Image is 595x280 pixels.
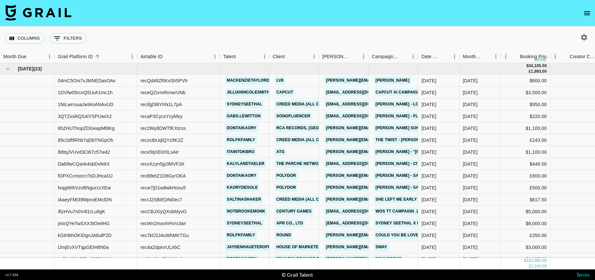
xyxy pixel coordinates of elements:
[140,220,186,227] div: recWn2mxohHVrx3wr
[421,113,436,120] div: 04/06/2025
[140,77,188,84] div: recQd48ZRKxSh5PVh
[275,172,297,180] a: Polydor
[463,220,478,227] div: Jun '25
[26,52,36,61] button: Sort
[140,196,182,203] div: recrJ2SBiEDNi0ec7
[421,161,436,167] div: 09/06/2025
[225,160,266,168] a: kalylandtaeler
[225,243,283,251] a: jaydenhaueterofficial
[309,52,319,61] button: Menu
[421,232,436,239] div: 14/06/2025
[535,58,549,62] div: money
[408,52,418,61] button: Menu
[140,50,163,63] div: Airtable ID
[45,52,55,61] button: Menu
[324,219,398,227] a: [EMAIL_ADDRESS][DOMAIN_NAME]
[501,146,550,158] div: $1,100.00
[463,208,478,215] div: Jun '25
[374,207,431,216] a: WOS TT Campaign_202507
[140,125,186,132] div: rec2Wy8DWTfKXtcss
[374,172,466,180] a: [PERSON_NAME] - Say My Name | 24 hours
[225,88,272,97] a: jilliannicolesmith
[58,89,113,96] div: 1DVfw05rcnQ5Uuh1mc1h
[275,195,343,204] a: Creed Media (All Campaigns)
[163,52,172,61] button: Sort
[127,52,137,61] button: Menu
[463,113,478,120] div: Jun '25
[236,52,245,61] button: Sort
[529,69,531,74] div: £
[225,255,258,263] a: dontaikaory
[324,100,398,108] a: [EMAIL_ADDRESS][DOMAIN_NAME]
[3,64,13,73] button: hide children
[463,137,478,143] div: Jun '25
[324,76,432,85] a: [PERSON_NAME][EMAIL_ADDRESS][DOMAIN_NAME]
[93,52,102,61] button: Sort
[58,184,111,191] div: fvqgWthVzvBNgucrzXEw
[275,183,297,192] a: Polydor
[324,243,432,251] a: [PERSON_NAME][EMAIL_ADDRESS][DOMAIN_NAME]
[58,196,112,203] div: iAaeyFMt39MpnxEMclDN
[58,113,112,120] div: 3QTZxsRQS4iYSPIJwiX2
[140,101,182,108] div: recifgDl6YhN1L7pA
[501,194,550,206] div: $617.50
[501,182,550,194] div: £500.00
[421,89,436,96] div: 28/06/2025
[140,137,183,143] div: reczctbUqlQYz9K2Z
[501,241,550,253] div: $3,000.00
[501,158,550,170] div: $448.00
[225,231,257,239] a: rolfkfamily
[220,50,269,63] div: Talent
[501,229,550,241] div: £350.00
[324,195,432,204] a: [PERSON_NAME][EMAIL_ADDRESS][DOMAIN_NAME]
[324,136,432,144] a: [PERSON_NAME][EMAIL_ADDRESS][DOMAIN_NAME]
[463,232,478,239] div: Jun '25
[58,50,93,63] div: Grail Platform ID
[33,65,42,72] span: ( 23 )
[18,65,33,72] span: [DATE]
[531,69,547,74] div: 1,893.00
[369,50,418,63] div: Campaign (Type)
[324,172,466,180] a: [PERSON_NAME][EMAIL_ADDRESS][PERSON_NAME][DOMAIN_NAME]
[511,52,520,61] button: Sort
[501,122,550,134] div: $1,100.00
[58,101,113,108] div: 1NiLwrruuaJwWoANAvUD
[275,255,350,263] a: MILK Tailor Made Books Limited
[421,50,440,63] div: Date Created
[374,219,440,227] a: Sydney Seethal x Medicube
[463,125,478,132] div: Jun '25
[421,196,436,203] div: 12/06/2025
[55,50,137,63] div: Grail Platform ID
[501,52,511,61] button: Menu
[269,50,319,63] div: Client
[324,231,432,239] a: [PERSON_NAME][EMAIL_ADDRESS][DOMAIN_NAME]
[275,243,326,251] a: House of Marketers
[140,149,179,155] div: rece5tjXE0r0LsAIr
[275,160,326,168] a: The Parche Network
[324,148,432,156] a: [PERSON_NAME][EMAIL_ADDRESS][DOMAIN_NAME]
[5,33,44,44] button: Select columns
[421,149,436,155] div: 04/06/2025
[576,271,590,278] a: Terms
[450,52,459,61] button: Menu
[140,208,186,215] div: recCBJXiyQXsbMyvO
[58,208,105,215] div: iflzHVu7n0V4l1rLu8gK
[374,112,498,120] a: [PERSON_NAME] - Flashlight - (Pitch Perfect Version)
[140,113,182,120] div: recaP3CycsYcykfey
[421,77,436,84] div: 01/07/2025
[463,50,482,63] div: Month Due
[58,125,115,132] div: 6hZHUThopZDGeapMl8Kg
[374,148,453,156] a: [PERSON_NAME] - "[PERSON_NAME]"
[275,207,313,216] a: Century Games
[421,244,436,251] div: 09/06/2025
[137,50,220,63] div: Airtable ID
[5,5,71,20] img: Grail Talent
[58,220,110,227] div: jnIoQYeTwSXX3tOIelHG
[526,258,547,263] div: 102,960.00
[374,231,461,239] a: Could You Be Loved - [PERSON_NAME]
[529,263,531,269] div: £
[282,271,313,278] div: © Grail Talent
[140,161,184,167] div: recvXzyn5jp3MVF2K
[418,50,459,63] div: Date Created
[324,112,398,120] a: [EMAIL_ADDRESS][DOMAIN_NAME]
